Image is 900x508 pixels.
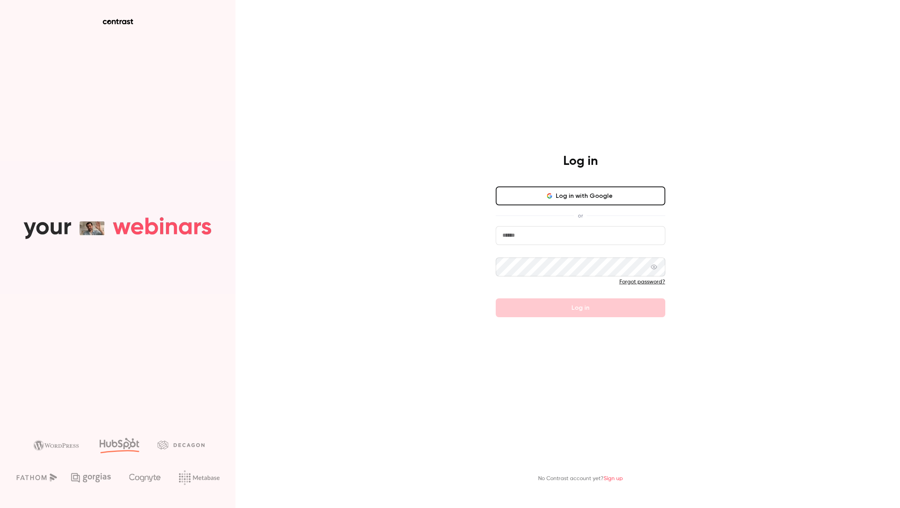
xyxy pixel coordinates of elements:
h4: Log in [563,153,598,169]
button: Log in with Google [496,186,665,205]
img: decagon [157,440,204,449]
span: or [574,212,587,220]
a: Forgot password? [619,279,665,285]
p: No Contrast account yet? [538,475,623,483]
a: Sign up [604,476,623,481]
